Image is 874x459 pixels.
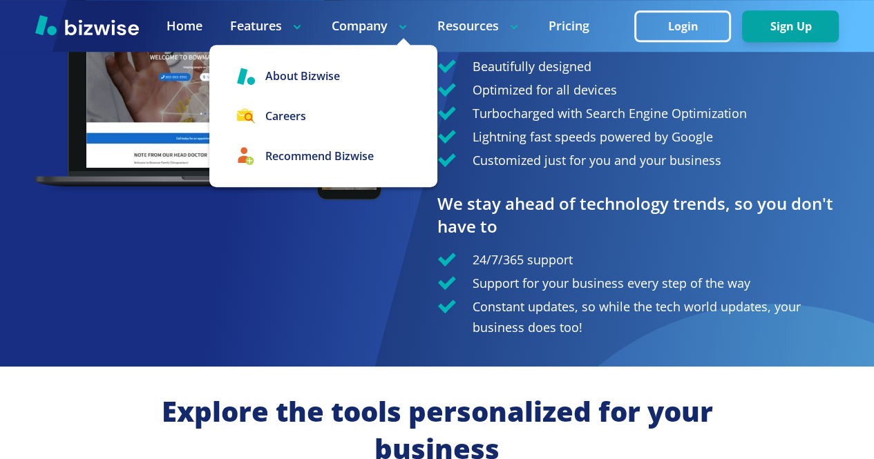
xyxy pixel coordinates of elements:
p: Customized just for you and your business [473,150,721,170]
a: Pricing [549,17,589,35]
a: About Bizwise [209,56,437,96]
p: Lightning fast speeds powered by Google [473,126,713,147]
a: Home [167,17,202,35]
p: Features [230,17,304,35]
p: 24/7/365 support [473,249,573,270]
img: Bizwise Logo [35,14,139,35]
a: Login [634,20,742,33]
a: Careers [209,96,437,136]
p: Support for your business every step of the way [473,273,750,293]
img: Check Icon [437,253,456,266]
p: Company [332,17,410,35]
button: Login [634,10,731,42]
p: Optimized for all devices [473,79,617,100]
p: Constant updates, so while the tech world updates, your business does too! [473,296,839,338]
img: Check Icon [437,153,456,167]
img: Check Icon [437,106,456,120]
img: Check Icon [437,83,456,97]
a: Recommend Bizwise [209,136,437,176]
p: Turbocharged with Search Engine Optimization [473,103,747,124]
img: Check Icon [437,59,456,73]
button: Sign Up [742,10,839,42]
p: Resources [437,17,521,35]
h3: We stay ahead of technology trends, so you don't have to [437,193,839,237]
p: Beautifully designed [473,56,591,77]
img: Check Icon [437,276,456,290]
img: Check Icon [437,300,456,313]
a: Sign Up [742,20,839,33]
img: Check Icon [437,130,456,144]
